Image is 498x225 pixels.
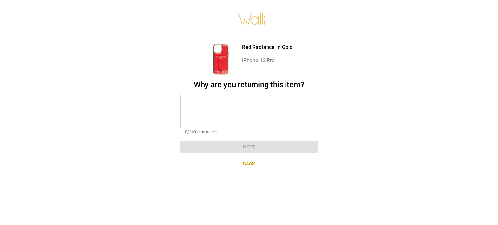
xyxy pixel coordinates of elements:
button: Back [180,158,318,170]
h2: Why are you returning this item? [180,80,318,90]
p: Red Radiance in Gold [242,43,293,51]
p: 0/160 characters [185,129,313,136]
img: walli-inc.myshopify.com [238,5,266,33]
p: iPhone 13 Pro [242,57,293,64]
